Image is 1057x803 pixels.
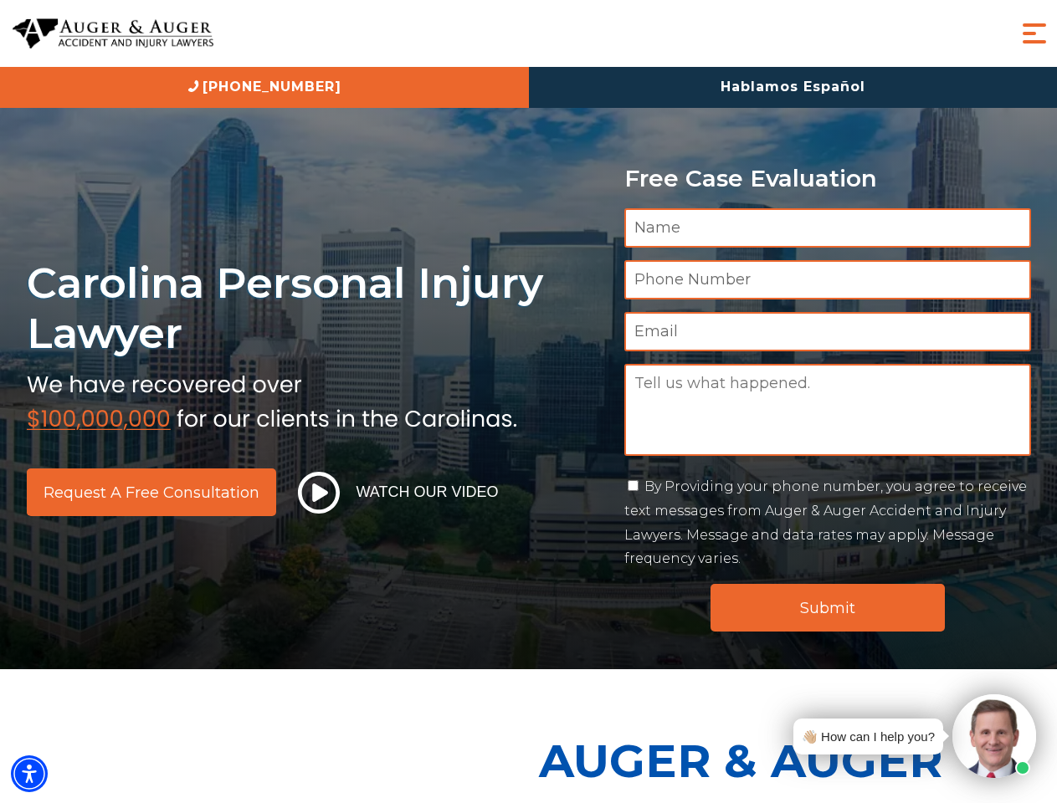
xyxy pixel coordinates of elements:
[624,260,1031,299] input: Phone Number
[624,208,1031,248] input: Name
[1018,17,1051,50] button: Menu
[711,584,945,632] input: Submit
[952,694,1036,778] img: Intaker widget Avatar
[624,478,1027,566] label: By Providing your phone number, you agree to receive text messages from Auger & Auger Accident an...
[624,312,1031,351] input: Email
[802,725,935,748] div: 👋🏼 How can I help you?
[539,719,1048,802] p: Auger & Auger
[13,18,213,49] img: Auger & Auger Accident and Injury Lawyers Logo
[27,367,517,431] img: sub text
[27,258,604,359] h1: Carolina Personal Injury Lawyer
[624,166,1031,192] p: Free Case Evaluation
[11,755,48,792] div: Accessibility Menu
[293,471,504,514] button: Watch Our Video
[44,485,259,500] span: Request a Free Consultation
[27,468,276,516] a: Request a Free Consultation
